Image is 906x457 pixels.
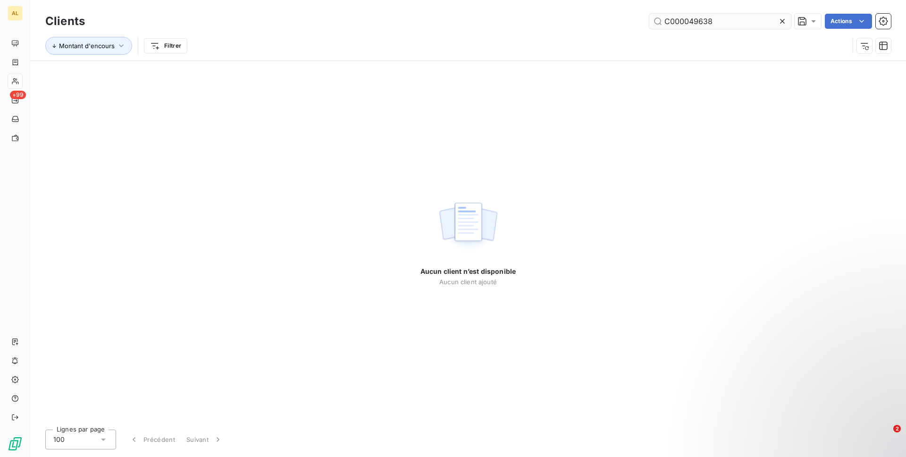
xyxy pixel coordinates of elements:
button: Montant d'encours [45,37,132,55]
button: Suivant [181,430,228,449]
input: Rechercher [649,14,791,29]
img: empty state [438,197,498,256]
span: 100 [53,435,65,444]
img: Logo LeanPay [8,436,23,451]
button: Actions [825,14,872,29]
span: Aucun client n’est disponible [420,267,516,276]
iframe: Intercom notifications message [717,365,906,432]
span: Montant d'encours [59,42,115,50]
iframe: Intercom live chat [874,425,897,448]
h3: Clients [45,13,85,30]
span: +99 [10,91,26,99]
button: Filtrer [144,38,187,53]
button: Précédent [124,430,181,449]
div: AL [8,6,23,21]
span: 2 [893,425,901,432]
span: Aucun client ajouté [439,278,497,286]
